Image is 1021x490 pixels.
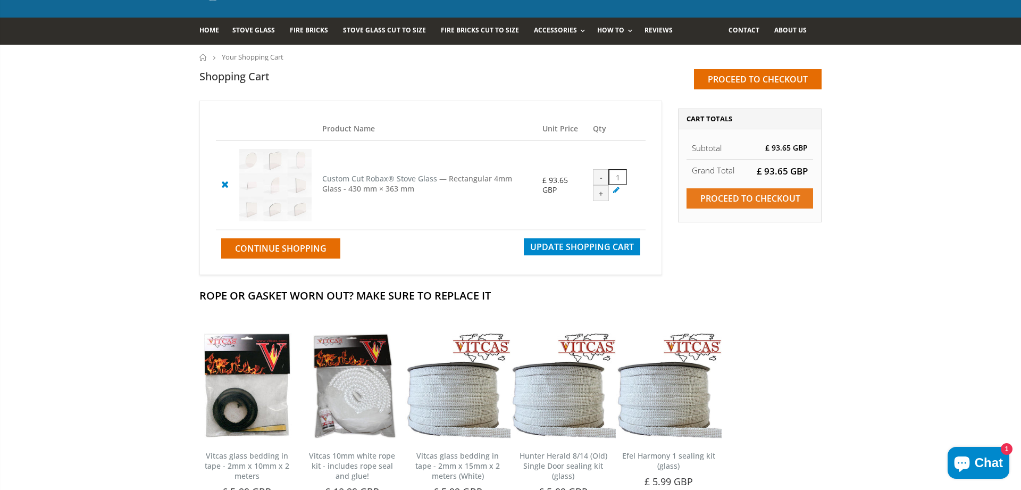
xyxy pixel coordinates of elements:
span: Fire Bricks [290,26,328,35]
span: £ 93.65 GBP [757,165,808,177]
th: Qty [588,117,646,141]
span: Subtotal [692,143,722,153]
span: Stove Glass Cut To Size [343,26,425,35]
a: About us [774,18,815,45]
input: Proceed to checkout [687,188,813,209]
span: Fire Bricks Cut To Size [441,26,519,35]
span: Reviews [645,26,673,35]
span: About us [774,26,807,35]
strong: Grand Total [692,165,734,176]
img: Vitcas stove glass bedding in tape [405,333,510,438]
a: Stove Glass [232,18,283,45]
img: Vitcas stove glass bedding in tape [194,333,299,438]
span: £ 93.65 GBP [765,143,808,153]
span: Home [199,26,219,35]
img: Custom Cut Robax® Stove Glass - Pool #3 [239,149,312,221]
span: Update Shopping Cart [530,241,634,253]
a: How To [597,18,638,45]
a: Vitcas glass bedding in tape - 2mm x 15mm x 2 meters (White) [415,451,500,481]
a: Home [199,18,227,45]
span: Your Shopping Cart [222,52,283,62]
h2: Rope Or Gasket Worn Out? Make Sure To Replace It [199,288,822,303]
div: - [593,169,609,185]
a: Accessories [534,18,590,45]
span: How To [597,26,624,35]
div: + [593,185,609,201]
th: Unit Price [537,117,588,141]
a: Efel Harmony 1 sealing kit (glass) [622,451,715,471]
a: Home [199,54,207,61]
a: Custom Cut Robax® Stove Glass [322,173,437,184]
span: Contact [729,26,759,35]
span: Cart Totals [687,114,732,123]
a: Vitcas 10mm white rope kit - includes rope seal and glue! [309,451,395,481]
img: Vitcas white rope, glue and gloves kit 10mm [299,333,405,438]
h1: Shopping Cart [199,69,270,84]
span: Accessories [534,26,577,35]
img: Vitcas stove glass bedding in tape [616,333,721,438]
a: Fire Bricks Cut To Size [441,18,527,45]
span: £ 93.65 GBP [542,175,568,195]
a: Reviews [645,18,681,45]
a: Fire Bricks [290,18,336,45]
button: Update Shopping Cart [524,238,640,255]
img: Vitcas stove glass bedding in tape [510,333,616,438]
input: Proceed to checkout [694,69,822,89]
a: Vitcas glass bedding in tape - 2mm x 10mm x 2 meters [205,451,289,481]
a: Contact [729,18,767,45]
span: — Rectangular 4mm Glass - 430 mm × 363 mm [322,173,512,194]
span: Continue Shopping [235,243,327,254]
th: Product Name [317,117,537,141]
span: Stove Glass [232,26,275,35]
a: Continue Shopping [221,238,340,259]
inbox-online-store-chat: Shopify online store chat [944,447,1012,481]
span: £ 5.99 GBP [645,475,693,488]
a: Hunter Herald 8/14 (Old) Single Door sealing kit (glass) [520,451,607,481]
a: Stove Glass Cut To Size [343,18,433,45]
